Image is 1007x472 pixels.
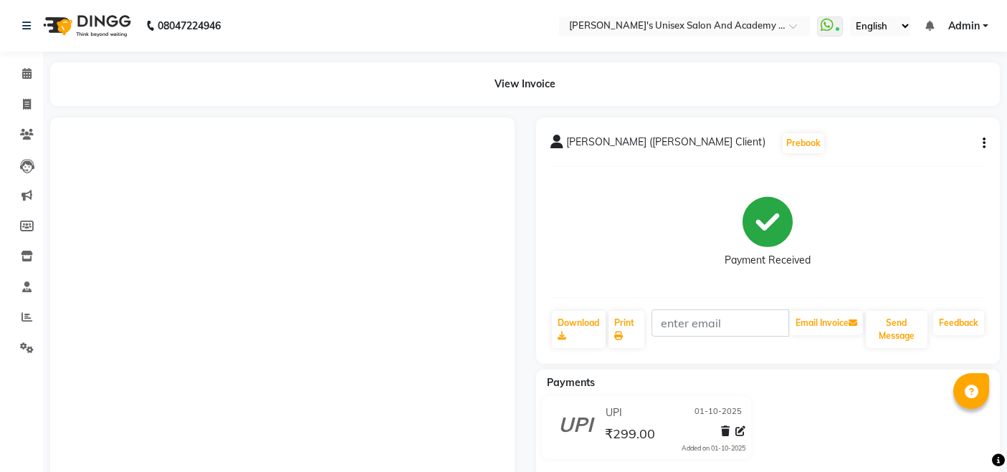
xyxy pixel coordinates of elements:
iframe: chat widget [947,415,993,458]
input: enter email [652,309,789,337]
button: Prebook [783,133,824,153]
div: View Invoice [50,62,1000,106]
a: Download [552,311,606,348]
button: Email Invoice [790,311,863,335]
span: Payments [547,376,595,389]
span: [PERSON_NAME] ([PERSON_NAME] Client) [566,135,765,155]
span: 01-10-2025 [695,405,742,420]
a: Print [609,311,644,348]
img: logo [37,6,135,46]
span: ₹299.00 [605,425,655,445]
span: UPI [606,405,622,420]
button: Send Message [866,311,927,348]
b: 08047224946 [158,6,221,46]
div: Payment Received [725,253,811,268]
div: Added on 01-10-2025 [682,443,745,453]
span: Admin [948,19,980,34]
a: Feedback [933,311,984,335]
